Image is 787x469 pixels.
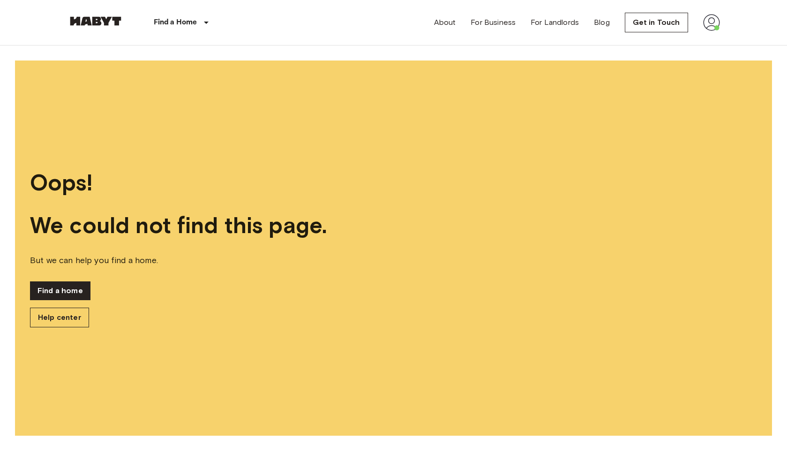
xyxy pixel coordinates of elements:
a: Find a home [30,281,90,300]
span: Oops! [30,169,757,197]
a: Blog [594,17,610,28]
img: Habyt [67,16,124,26]
a: For Business [471,17,516,28]
span: We could not find this page. [30,212,757,239]
img: avatar [703,14,720,31]
a: Help center [30,308,89,327]
a: Get in Touch [625,13,688,32]
span: But we can help you find a home. [30,254,757,266]
a: About [434,17,456,28]
p: Find a Home [154,17,197,28]
a: For Landlords [531,17,579,28]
